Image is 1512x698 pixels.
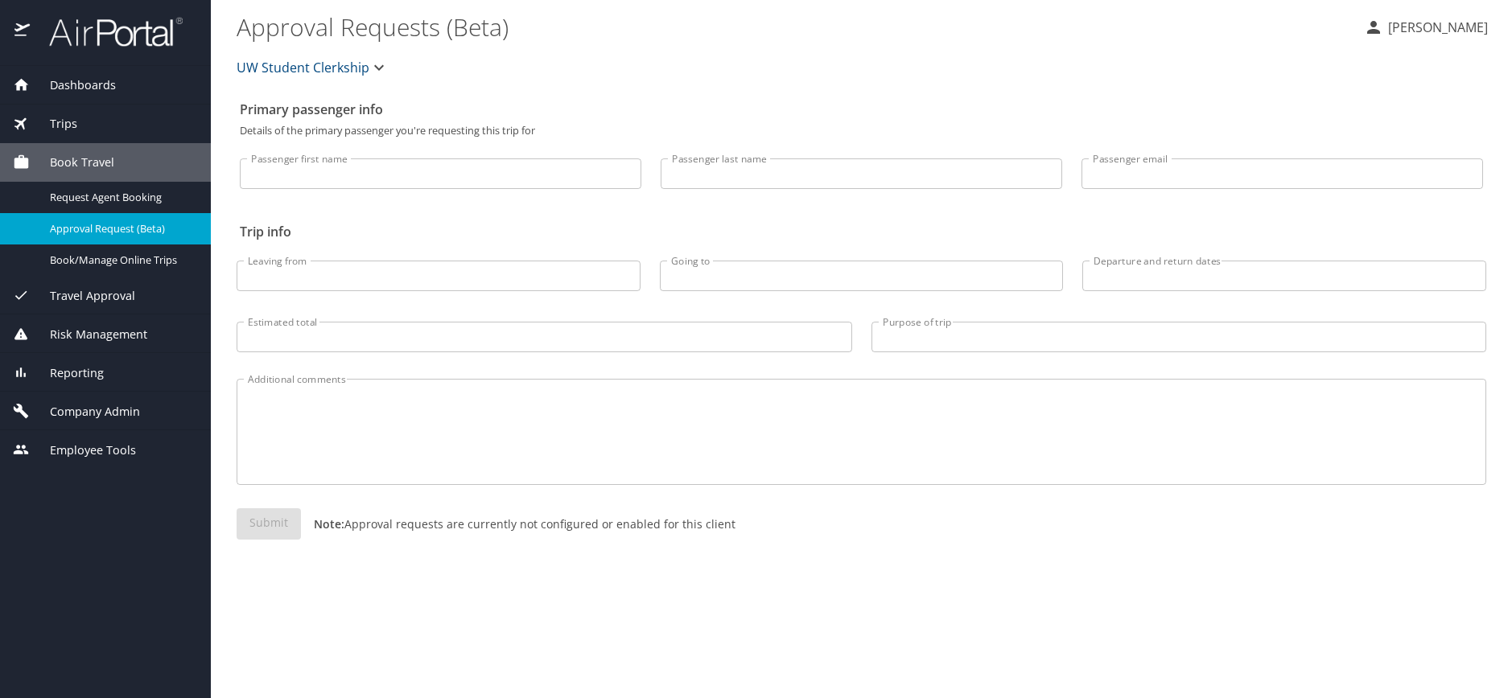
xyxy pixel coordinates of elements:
[31,16,183,47] img: airportal-logo.png
[30,76,116,94] span: Dashboards
[30,115,77,133] span: Trips
[1358,13,1494,42] button: [PERSON_NAME]
[14,16,31,47] img: icon-airportal.png
[50,253,192,268] span: Book/Manage Online Trips
[50,221,192,236] span: Approval Request (Beta)
[240,219,1483,244] h2: Trip info
[30,364,104,382] span: Reporting
[30,441,136,459] span: Employee Tools
[237,2,1351,51] h1: Approval Requests (Beta)
[240,96,1483,122] h2: Primary passenger info
[240,125,1483,136] p: Details of the primary passenger you're requesting this trip for
[230,51,395,84] button: UW Student Clerkship
[1383,18,1488,37] p: [PERSON_NAME]
[50,190,192,205] span: Request Agent Booking
[314,516,344,532] strong: Note:
[30,403,140,421] span: Company Admin
[30,154,114,171] span: Book Travel
[30,287,135,305] span: Travel Approval
[237,56,369,79] span: UW Student Clerkship
[301,515,735,532] p: Approval requests are currently not configured or enabled for this client
[30,326,147,343] span: Risk Management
